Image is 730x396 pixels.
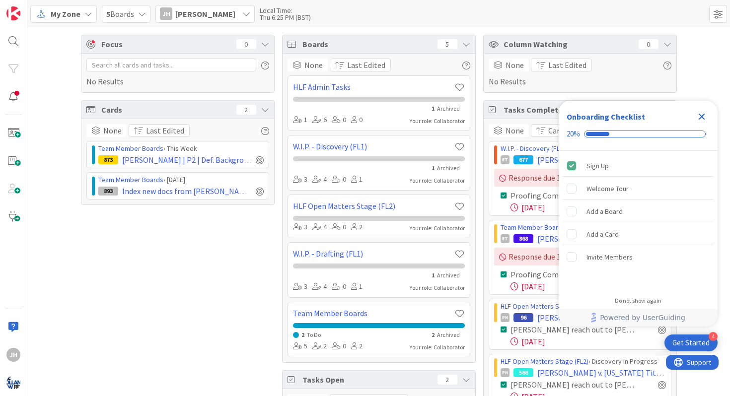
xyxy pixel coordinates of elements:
[501,301,666,312] div: › Mediation In Progress
[437,105,460,112] span: Archived
[236,105,256,115] div: 2
[586,205,623,217] div: Add a Board
[564,309,713,327] a: Powered by UserGuiding
[501,313,510,322] div: PH
[709,332,718,341] div: 4
[563,200,714,222] div: Add a Board is incomplete.
[563,223,714,245] div: Add a Card is incomplete.
[548,59,586,71] span: Last Edited
[501,144,565,153] a: W.I.P. - Discovery (FL1)
[537,312,626,324] span: [PERSON_NAME] ID Theft
[559,101,718,327] div: Checklist Container
[175,8,235,20] span: [PERSON_NAME]
[332,174,346,185] div: 0
[86,59,269,87] div: No Results
[312,174,327,185] div: 4
[106,9,110,19] b: 5
[537,367,666,379] span: [PERSON_NAME] v. [US_STATE] Title Loans
[567,111,645,123] div: Onboarding Checklist
[600,312,685,324] span: Powered by UserGuiding
[437,331,460,338] span: Archived
[494,169,666,187] div: Response due 10/4
[98,144,163,153] a: Team Member Boards
[351,115,363,126] div: 0
[98,175,264,185] div: › [DATE]
[501,357,588,366] a: HLF Open Matters Stage (FL2)
[513,368,533,377] div: 566
[293,174,307,185] div: 3
[501,234,510,243] div: ET
[332,281,346,292] div: 0
[146,125,184,136] span: Last Edited
[567,130,580,138] div: 20%
[531,124,609,137] button: Card Last Edited
[86,59,256,71] input: Search all cards and tasks...
[293,140,454,152] a: W.I.P. - Discovery (FL1)
[511,190,636,201] div: Proofing Complete (assign QC Complete Task to appropriate atty when done)
[98,155,118,164] div: 873
[410,224,465,233] div: Your role: Collaborator
[432,331,435,338] span: 2
[160,7,172,20] div: JH
[260,14,311,21] div: Thu 6:25 PM (BST)
[586,228,619,240] div: Add a Card
[489,59,671,87] div: No Results
[513,155,533,164] div: 677
[501,356,666,367] div: › Discovery In Progress
[347,59,385,71] span: Last Edited
[531,59,592,71] button: Last Edited
[501,155,510,164] div: ET
[513,234,533,243] div: 868
[103,125,122,136] span: None
[511,268,636,280] div: Proofing Complete (assign QC Complete Task to appropriate atty when done)
[293,281,307,292] div: 3
[672,338,710,348] div: Get Started
[98,175,163,184] a: Team Member Boards
[51,8,80,20] span: My Zone
[106,8,134,20] span: Boards
[122,185,252,197] span: Index new docs from [PERSON_NAME]
[332,341,346,352] div: 0
[511,324,636,335] div: [PERSON_NAME] reach out to [PERSON_NAME] and set strategy session with [PERSON_NAME] work under [...
[437,164,460,172] span: Archived
[504,38,634,50] span: Column Watching
[432,164,435,172] span: 1
[504,104,634,116] span: Tasks Completed
[293,81,454,93] a: HLF Admin Tasks
[410,117,465,126] div: Your role: Collaborator
[312,222,327,233] div: 4
[537,233,666,245] span: [PERSON_NAME] v. Arrive Odenton - Initial Discovery Requests on Genesis
[511,335,666,347] div: [DATE]
[586,183,629,195] div: Welcome Tour
[694,109,710,125] div: Close Checklist
[21,1,45,13] span: Support
[615,297,661,305] div: Do not show again
[6,6,20,20] img: Visit kanbanzone.com
[236,39,256,49] div: 0
[98,143,264,154] div: › This Week
[293,341,307,352] div: 5
[410,283,465,292] div: Your role: Collaborator
[293,115,307,126] div: 1
[293,200,454,212] a: HLF Open Matters Stage (FL2)
[586,160,609,172] div: Sign Up
[639,39,658,49] div: 0
[293,248,454,260] a: W.I.P. - Drafting (FL1)
[293,307,454,319] a: Team Member Boards
[98,187,118,196] div: 893
[307,331,321,338] span: To Do
[312,341,327,352] div: 2
[101,104,231,116] span: Cards
[559,309,718,327] div: Footer
[351,174,363,185] div: 1
[302,374,433,386] span: Tasks Open
[511,201,666,213] div: [DATE]
[586,251,633,263] div: Invite Members
[437,271,460,279] span: Archived
[312,281,327,292] div: 4
[332,115,346,126] div: 0
[563,246,714,268] div: Invite Members is incomplete.
[501,302,588,311] a: HLF Open Matters Stage (FL2)
[537,154,666,166] span: [PERSON_NAME] v. Arrive Odenton - Initial Discovery Requests on Genesis
[511,280,666,292] div: [DATE]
